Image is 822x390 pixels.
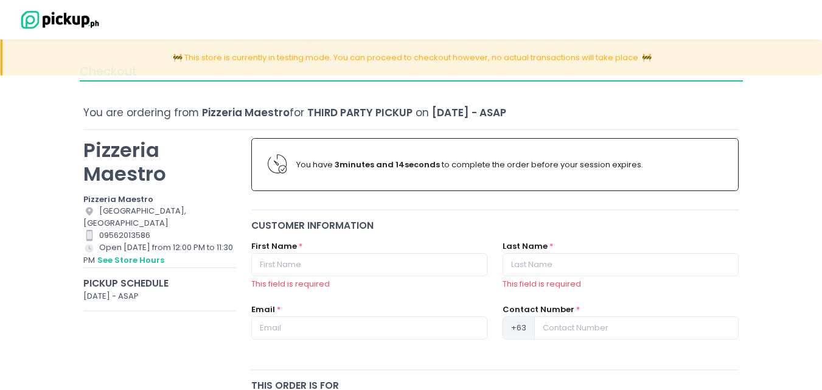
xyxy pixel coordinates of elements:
[83,138,236,186] p: Pizzeria Maestro
[83,290,236,302] div: [DATE] - ASAP
[202,105,290,120] span: Pizzeria Maestro
[83,105,739,120] div: You are ordering from for on
[432,105,506,120] span: [DATE] - ASAP
[251,304,275,316] label: Email
[251,218,739,232] div: Customer Information
[97,254,165,267] button: see store hours
[534,316,739,340] input: Contact Number
[251,240,297,252] label: First Name
[18,52,806,64] div: 🚧 This store is currently in testing mode. You can proceed to checkout however, no actual transac...
[503,253,739,276] input: Last Name
[83,205,236,229] div: [GEOGRAPHIC_DATA], [GEOGRAPHIC_DATA]
[251,278,487,290] div: This field is required
[83,242,236,267] div: Open [DATE] from 12:00 PM to 11:30 PM
[83,193,153,205] b: Pizzeria Maestro
[503,316,535,340] span: +63
[83,229,236,242] div: 09562013586
[503,278,739,290] div: This field is required
[251,316,487,340] input: Email
[335,159,440,170] b: 3 minutes and 14 seconds
[307,105,413,120] span: Third Party Pickup
[503,240,548,252] label: Last Name
[251,253,487,276] input: First Name
[15,9,100,30] img: logo
[503,304,574,316] label: Contact Number
[83,276,236,290] div: Pickup Schedule
[296,159,722,171] div: You have to complete the order before your session expires.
